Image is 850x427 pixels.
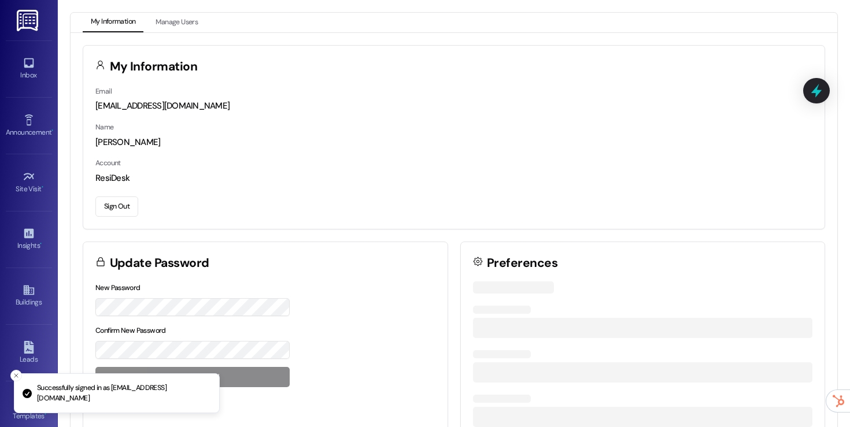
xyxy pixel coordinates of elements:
button: Sign Out [95,196,138,217]
label: Account [95,158,121,168]
a: Inbox [6,53,52,84]
label: Name [95,122,114,132]
a: Site Visit • [6,167,52,198]
label: Email [95,87,112,96]
span: • [42,183,43,191]
h3: Preferences [487,257,557,269]
a: Templates • [6,394,52,425]
img: ResiDesk Logo [17,10,40,31]
div: [EMAIL_ADDRESS][DOMAIN_NAME] [95,100,812,112]
span: • [45,410,46,418]
h3: My Information [110,61,198,73]
p: Successfully signed in as [EMAIL_ADDRESS][DOMAIN_NAME] [37,383,210,403]
label: New Password [95,283,141,292]
a: Buildings [6,280,52,311]
span: • [40,240,42,248]
button: Manage Users [147,13,206,32]
a: Insights • [6,224,52,255]
h3: Update Password [110,257,209,269]
div: ResiDesk [95,172,812,184]
a: Leads [6,337,52,369]
button: Close toast [10,370,22,381]
button: My Information [83,13,143,32]
div: [PERSON_NAME] [95,136,812,148]
span: • [51,127,53,135]
label: Confirm New Password [95,326,166,335]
